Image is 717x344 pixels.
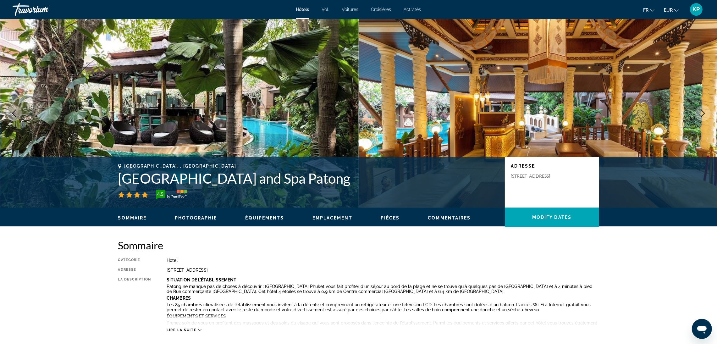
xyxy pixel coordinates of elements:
[118,258,151,263] div: Catégorie
[118,215,147,220] span: Sommaire
[312,215,352,220] span: Emplacement
[156,190,187,200] img: TrustYou guest rating badge
[245,215,284,221] button: Équipements
[167,284,599,294] p: Patong ne manque pas de choses à découvrir ; [GEOGRAPHIC_DATA] Phuket vous fait profiter d'un séj...
[167,328,196,332] span: Lire la suite
[428,215,471,220] span: Commentaires
[124,164,236,169] span: [GEOGRAPHIC_DATA], , [GEOGRAPHIC_DATA]
[175,215,217,220] span: Photographie
[371,7,391,12] a: Croisières
[532,215,571,220] span: Modify Dates
[693,6,700,13] font: KP
[118,215,147,221] button: Sommaire
[404,7,421,12] a: Activités
[118,239,599,252] h2: Sommaire
[688,3,704,16] button: Menu utilisateur
[296,7,309,12] a: Hôtels
[6,105,22,121] button: Previous image
[167,258,599,263] div: Hotel
[167,314,226,319] b: Équipements Et Services
[643,8,648,13] font: fr
[511,173,561,179] p: [STREET_ADDRESS]
[118,277,151,325] div: La description
[381,215,400,221] button: Pièces
[692,319,712,339] iframe: Bouton de lancement de la fenêtre de messagerie
[342,7,359,12] a: Voitures
[312,215,352,221] button: Emplacement
[167,277,236,282] b: Situation De L'établissement
[154,190,167,198] div: 4.5
[167,268,599,273] div: [STREET_ADDRESS]
[322,7,329,12] a: Vol.
[428,215,471,221] button: Commentaires
[118,268,151,273] div: Adresse
[13,1,75,18] a: Travorium
[245,215,284,220] span: Équipements
[695,105,711,121] button: Next image
[664,8,673,13] font: EUR
[381,215,400,220] span: Pièces
[505,208,599,227] button: Modify Dates
[175,215,217,221] button: Photographie
[511,164,593,169] p: Adresse
[167,296,191,301] b: Chambres
[167,302,599,312] p: Les 85 chambres climatisées de l'établissement vous invitent à la détente et comprennent un réfri...
[118,170,499,186] h1: [GEOGRAPHIC_DATA] and Spa Patong
[167,328,201,332] button: Lire la suite
[643,5,654,14] button: Changer de langue
[664,5,679,14] button: Changer de devise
